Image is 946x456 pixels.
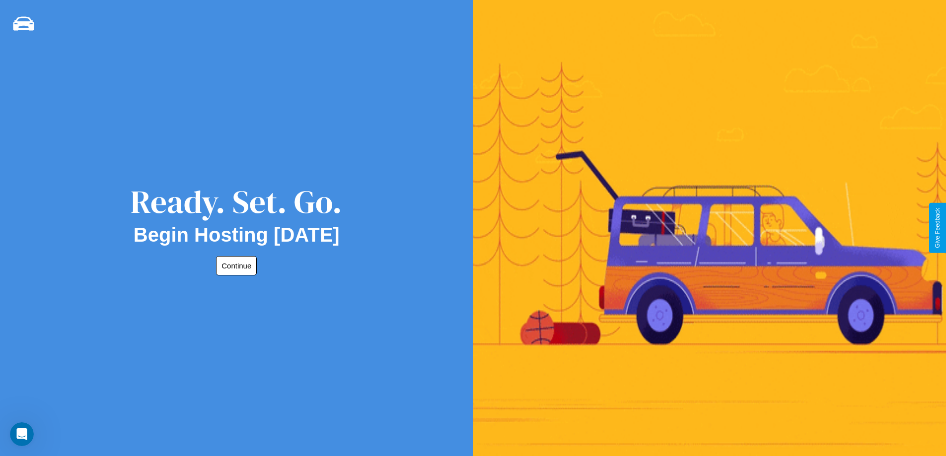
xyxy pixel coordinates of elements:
iframe: Intercom live chat [10,422,34,446]
h2: Begin Hosting [DATE] [134,224,340,246]
div: Give Feedback [934,208,941,248]
div: Ready. Set. Go. [131,180,342,224]
button: Continue [216,256,257,275]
